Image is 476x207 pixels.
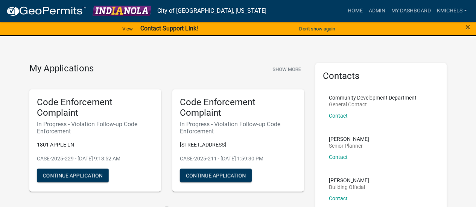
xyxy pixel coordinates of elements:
[465,22,470,32] span: ×
[269,63,304,76] button: Show More
[37,97,154,119] h5: Code Enforcement Complaint
[119,23,136,35] a: View
[180,97,297,119] h5: Code Enforcement Complaint
[29,63,94,74] h4: My Applications
[329,102,417,107] p: General Contact
[329,113,348,119] a: Contact
[329,184,369,190] p: Building Official
[329,195,348,201] a: Contact
[329,95,417,100] p: Community Development Department
[388,4,434,18] a: My Dashboard
[180,121,297,135] h6: In Progress - Violation Follow-up Code Enforcement
[180,141,297,149] p: [STREET_ADDRESS]
[345,4,366,18] a: Home
[296,23,338,35] button: Don't show again
[366,4,388,18] a: Admin
[323,71,440,82] h5: Contacts
[140,25,198,32] strong: Contact Support Link!
[93,6,151,16] img: City of Indianola, Iowa
[180,169,252,182] button: Continue Application
[157,5,266,17] a: City of [GEOGRAPHIC_DATA], [US_STATE]
[434,4,470,18] a: KMichels
[329,143,369,148] p: Senior Planner
[180,155,297,163] p: CASE-2025-211 - [DATE] 1:59:30 PM
[465,23,470,32] button: Close
[37,155,154,163] p: CASE-2025-229 - [DATE] 9:13:52 AM
[329,178,369,183] p: [PERSON_NAME]
[37,121,154,135] h6: In Progress - Violation Follow-up Code Enforcement
[329,136,369,142] p: [PERSON_NAME]
[329,154,348,160] a: Contact
[37,169,109,182] button: Continue Application
[37,141,154,149] p: 1801 APPLE LN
